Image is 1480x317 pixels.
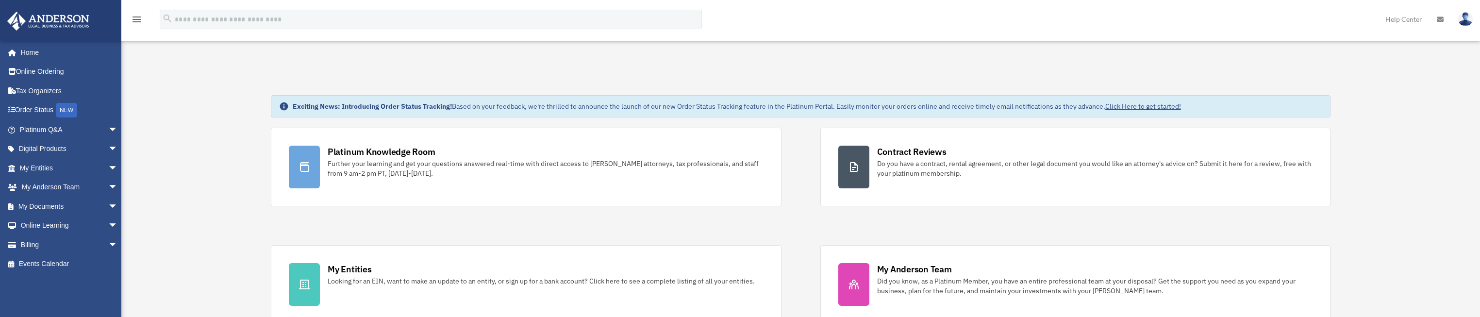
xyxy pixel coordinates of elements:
[4,12,92,31] img: Anderson Advisors Platinum Portal
[7,158,133,178] a: My Entitiesarrow_drop_down
[7,43,128,62] a: Home
[108,139,128,159] span: arrow_drop_down
[328,276,755,286] div: Looking for an EIN, want to make an update to an entity, or sign up for a bank account? Click her...
[293,102,452,111] strong: Exciting News: Introducing Order Status Tracking!
[820,128,1331,206] a: Contract Reviews Do you have a contract, rental agreement, or other legal document you would like...
[108,197,128,217] span: arrow_drop_down
[328,159,764,178] div: Further your learning and get your questions answered real-time with direct access to [PERSON_NAM...
[7,62,133,82] a: Online Ordering
[7,139,133,159] a: Digital Productsarrow_drop_down
[56,103,77,117] div: NEW
[7,178,133,197] a: My Anderson Teamarrow_drop_down
[162,13,173,24] i: search
[328,263,371,275] div: My Entities
[108,216,128,236] span: arrow_drop_down
[131,14,143,25] i: menu
[7,216,133,235] a: Online Learningarrow_drop_down
[328,146,435,158] div: Platinum Knowledge Room
[877,276,1313,296] div: Did you know, as a Platinum Member, you have an entire professional team at your disposal? Get th...
[7,235,133,254] a: Billingarrow_drop_down
[108,120,128,140] span: arrow_drop_down
[7,81,133,100] a: Tax Organizers
[877,146,947,158] div: Contract Reviews
[1105,102,1181,111] a: Click Here to get started!
[1458,12,1473,26] img: User Pic
[293,101,1181,111] div: Based on your feedback, we're thrilled to announce the launch of our new Order Status Tracking fe...
[877,159,1313,178] div: Do you have a contract, rental agreement, or other legal document you would like an attorney's ad...
[7,197,133,216] a: My Documentsarrow_drop_down
[108,235,128,255] span: arrow_drop_down
[108,158,128,178] span: arrow_drop_down
[108,178,128,198] span: arrow_drop_down
[131,17,143,25] a: menu
[7,254,133,274] a: Events Calendar
[7,120,133,139] a: Platinum Q&Aarrow_drop_down
[271,128,782,206] a: Platinum Knowledge Room Further your learning and get your questions answered real-time with dire...
[7,100,133,120] a: Order StatusNEW
[877,263,952,275] div: My Anderson Team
